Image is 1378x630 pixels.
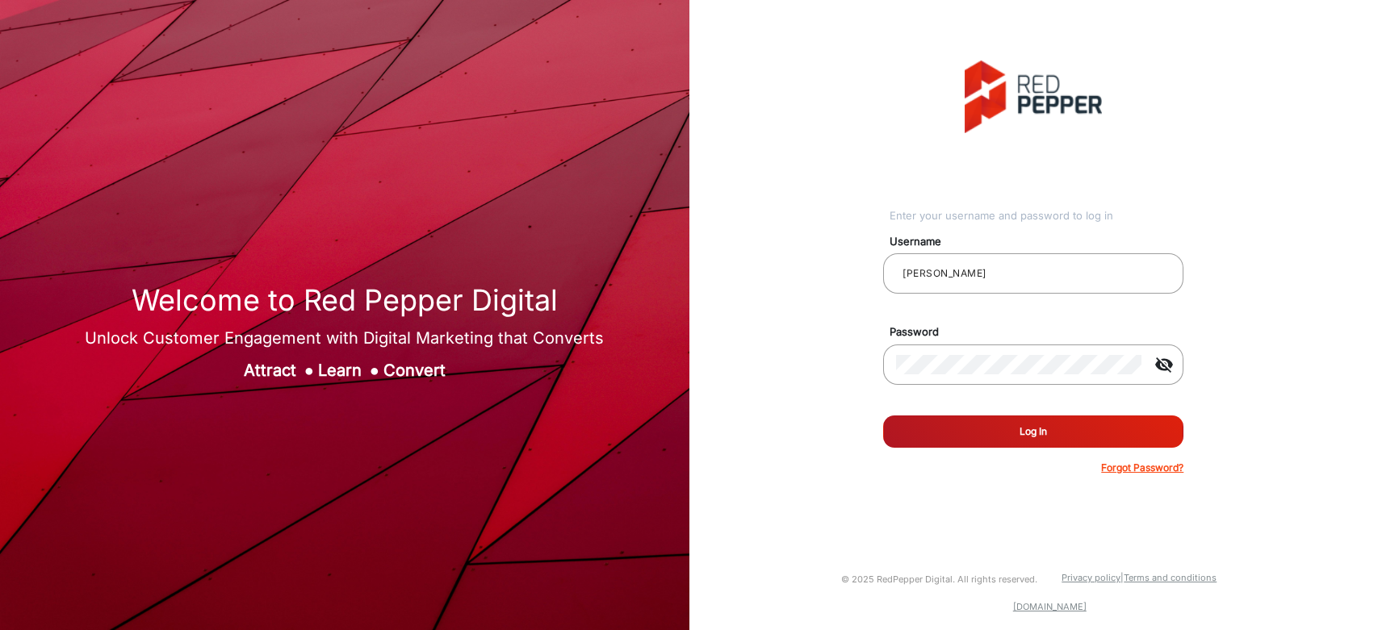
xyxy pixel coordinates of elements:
div: Attract Learn Convert [85,358,604,382]
mat-label: Username [877,234,1202,250]
div: Unlock Customer Engagement with Digital Marketing that Converts [85,326,604,350]
a: | [1120,572,1124,583]
input: Your username [896,264,1171,283]
p: Forgot Password? [1101,461,1183,475]
a: Privacy policy [1062,572,1120,583]
a: Terms and conditions [1124,572,1217,583]
h1: Welcome to Red Pepper Digital [85,283,604,318]
a: [DOMAIN_NAME] [1013,601,1087,612]
span: ● [370,361,379,380]
span: ● [304,361,314,380]
mat-icon: visibility_off [1145,355,1183,374]
button: Log In [883,415,1183,448]
small: © 2025 RedPepper Digital. All rights reserved. [841,574,1037,585]
img: vmg-logo [965,60,1102,133]
div: Enter your username and password to log in [890,208,1184,224]
mat-label: Password [877,324,1202,340]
